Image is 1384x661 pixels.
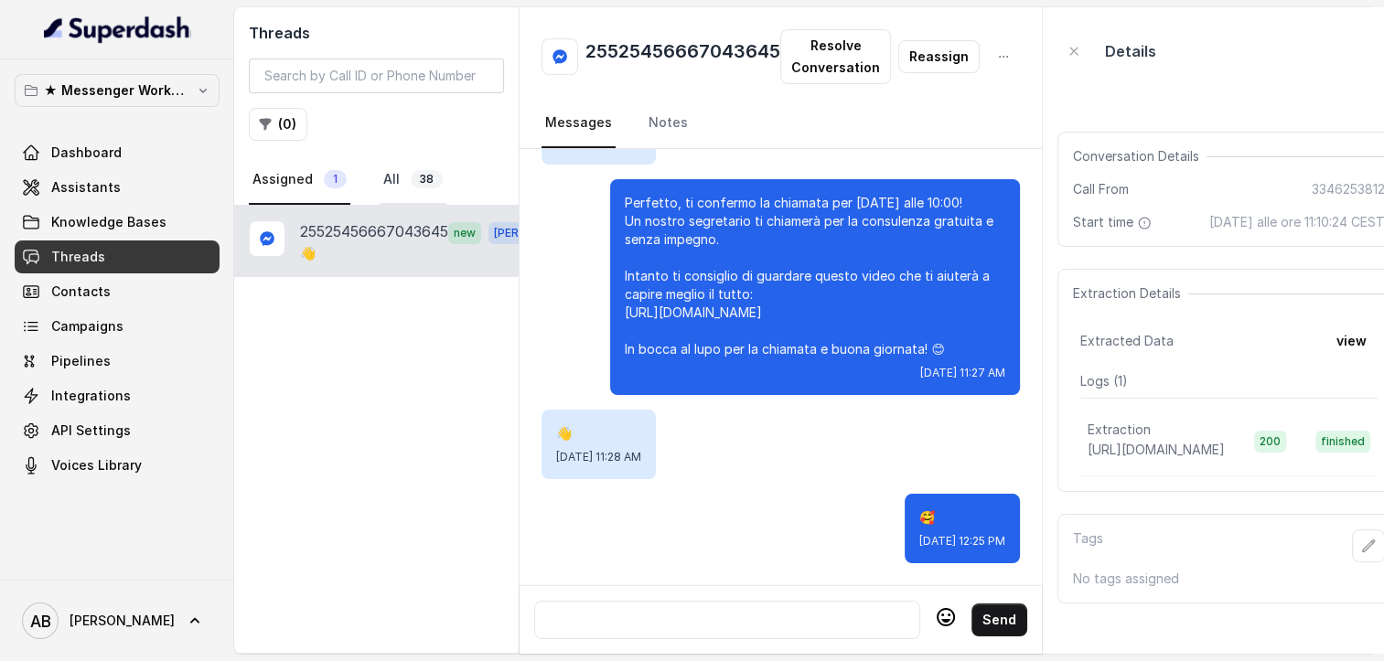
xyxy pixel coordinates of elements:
[51,387,131,405] span: Integrations
[1325,325,1378,357] button: view
[1073,147,1207,165] span: Conversation Details
[70,612,175,630] span: [PERSON_NAME]
[448,222,481,244] span: new
[15,310,220,343] a: Campaigns
[51,248,105,266] span: Threads
[1088,421,1151,439] p: Extraction
[542,99,1020,148] nav: Tabs
[15,345,220,378] a: Pipelines
[51,317,123,336] span: Campaigns
[15,206,220,239] a: Knowledge Bases
[324,170,347,188] span: 1
[1073,529,1103,562] p: Tags
[15,74,220,107] button: ★ Messenger Workspace
[556,424,641,442] p: 👋
[919,534,1005,549] span: [DATE] 12:25 PM
[920,366,1005,380] span: [DATE] 11:27 AM
[249,22,504,44] h2: Threads
[51,178,121,197] span: Assistants
[300,244,316,262] p: 👋
[300,220,448,244] p: 25525456667043645
[249,155,350,205] a: Assigned1
[249,155,504,205] nav: Tabs
[1080,372,1378,390] p: Logs ( 1 )
[919,508,1005,527] p: 🥰
[1073,180,1129,198] span: Call From
[645,99,692,148] a: Notes
[249,108,307,141] button: (0)
[380,155,446,205] a: All38
[488,222,591,244] span: [PERSON_NAME]
[625,194,1005,358] p: Perfetto, ti confermo la chiamata per [DATE] alle 10:00! Un nostro segretario ti chiamerà per la ...
[15,240,220,273] a: Threads
[971,603,1027,636] button: Send
[15,136,220,169] a: Dashboard
[780,29,891,84] button: Resolve Conversation
[51,352,111,370] span: Pipelines
[51,456,142,474] span: Voices Library
[51,283,111,301] span: Contacts
[898,40,980,73] button: Reassign
[15,414,220,447] a: API Settings
[15,379,220,412] a: Integrations
[1254,431,1286,453] span: 200
[15,171,220,204] a: Assistants
[249,59,504,93] input: Search by Call ID or Phone Number
[1080,332,1174,350] span: Extracted Data
[15,595,220,646] a: [PERSON_NAME]
[30,612,51,631] text: AB
[51,421,131,440] span: API Settings
[1073,284,1188,303] span: Extraction Details
[15,449,220,482] a: Voices Library
[542,99,616,148] a: Messages
[1073,213,1155,231] span: Start time
[51,144,122,162] span: Dashboard
[411,170,443,188] span: 38
[585,38,780,75] h2: 25525456667043645
[556,450,641,464] span: [DATE] 11:28 AM
[15,275,220,308] a: Contacts
[1315,431,1370,453] span: finished
[44,80,190,101] p: ★ Messenger Workspace
[44,15,191,44] img: light.svg
[1105,40,1156,62] p: Details
[1088,442,1225,457] span: [URL][DOMAIN_NAME]
[51,213,166,231] span: Knowledge Bases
